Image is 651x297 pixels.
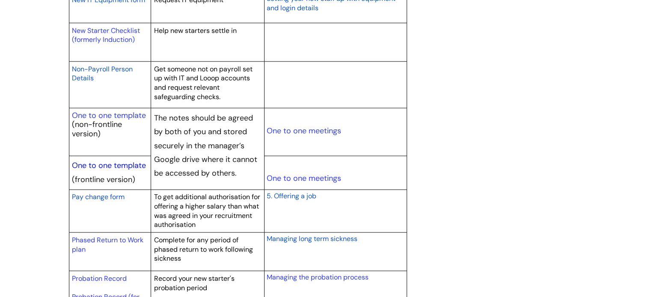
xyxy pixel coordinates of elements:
[266,273,368,282] a: Managing the probation process
[154,235,253,263] span: Complete for any period of phased return to work following sickness
[72,192,125,201] span: Pay change form
[72,110,146,121] a: One to one template
[266,126,341,136] a: One to one meetings
[69,156,151,189] td: (frontline version)
[72,235,143,254] a: Phased Return to Work plan
[72,191,125,202] a: Pay change form
[266,173,341,183] a: One to one meetings
[266,191,316,201] a: 5. Offering a job
[154,26,237,35] span: Help new starters settle in
[72,65,133,83] span: Non-Payroll Person Details
[154,65,253,101] span: Get someone not on payroll set up with IT and Looop accounts and request relevant safeguarding ch...
[151,108,265,190] td: The notes should be agreed by both of you and stored securely in the manager’s Google drive where...
[266,233,357,244] a: Managing long term sickness
[72,274,127,283] a: Probation Record
[266,234,357,243] span: Managing long term sickness
[266,191,316,200] span: 5. Offering a job
[72,160,146,171] a: One to one template
[72,26,140,44] a: New Starter Checklist (formerly Induction)
[72,120,148,138] p: (non-frontline version)
[72,64,133,83] a: Non-Payroll Person Details
[154,274,235,292] span: Record your new starter's probation period
[154,192,260,229] span: To get additional authorisation for offering a higher salary than what was agreed in your recruit...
